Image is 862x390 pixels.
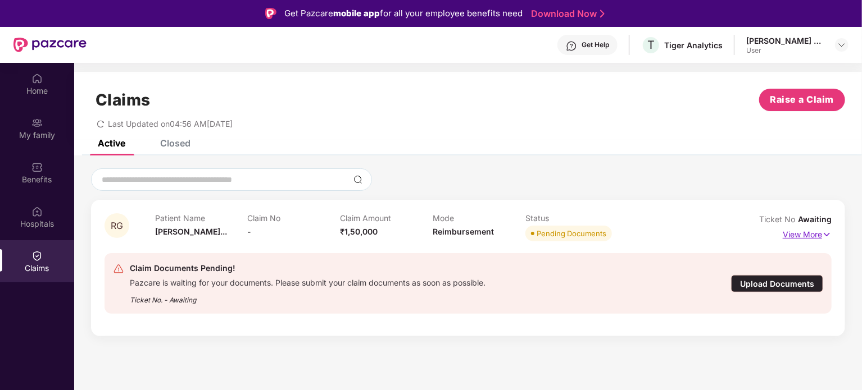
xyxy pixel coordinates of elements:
[248,227,252,236] span: -
[340,213,433,223] p: Claim Amount
[155,227,227,236] span: [PERSON_NAME]...
[130,288,486,305] div: Ticket No. - Awaiting
[531,8,601,20] a: Download Now
[759,89,845,111] button: Raise a Claim
[130,261,486,275] div: Claim Documents Pending!
[31,117,43,129] img: svg+xml;base64,PHN2ZyB3aWR0aD0iMjAiIGhlaWdodD0iMjAiIHZpZXdCb3g9IjAgMCAyMCAyMCIgZmlsbD0ibm9uZSIgeG...
[433,213,525,223] p: Mode
[108,119,233,129] span: Last Updated on 04:56 AM[DATE]
[566,40,577,52] img: svg+xml;base64,PHN2ZyBpZD0iSGVscC0zMngzMiIgeG1sbnM9Imh0dHA6Ly93d3cudzMub3JnLzIwMDAvc3ZnIiB3aWR0aD...
[113,263,124,274] img: svg+xml;base64,PHN2ZyB4bWxucz0iaHR0cDovL3d3dy53My5vcmcvMjAwMC9zdmciIHdpZHRoPSIyNCIgaGVpZ2h0PSIyNC...
[31,206,43,217] img: svg+xml;base64,PHN2ZyBpZD0iSG9zcGl0YWxzIiB4bWxucz0iaHR0cDovL3d3dy53My5vcmcvMjAwMC9zdmciIHdpZHRoPS...
[111,221,123,231] span: RG
[31,162,43,173] img: svg+xml;base64,PHN2ZyBpZD0iQmVuZWZpdHMiIHhtbG5zPSJodHRwOi8vd3d3LnczLm9yZy8yMDAwL3N2ZyIgd2lkdGg9Ij...
[96,90,151,109] h1: Claims
[13,38,87,52] img: New Pazcare Logo
[759,214,798,224] span: Ticket No
[248,213,341,223] p: Claim No
[664,40,723,51] div: Tiger Analytics
[31,73,43,84] img: svg+xml;base64,PHN2ZyBpZD0iSG9tZSIgeG1sbnM9Imh0dHA6Ly93d3cudzMub3JnLzIwMDAvc3ZnIiB3aWR0aD0iMjAiIG...
[525,213,618,223] p: Status
[265,8,276,19] img: Logo
[582,40,609,49] div: Get Help
[537,228,606,239] div: Pending Documents
[600,8,605,20] img: Stroke
[647,38,655,52] span: T
[746,46,825,55] div: User
[731,275,823,292] div: Upload Documents
[333,8,380,19] strong: mobile app
[837,40,846,49] img: svg+xml;base64,PHN2ZyBpZD0iRHJvcGRvd24tMzJ4MzIiIHhtbG5zPSJodHRwOi8vd3d3LnczLm9yZy8yMDAwL3N2ZyIgd2...
[97,119,105,129] span: redo
[284,7,523,20] div: Get Pazcare for all your employee benefits need
[130,275,486,288] div: Pazcare is waiting for your documents. Please submit your claim documents as soon as possible.
[783,226,832,241] p: View More
[353,175,362,184] img: svg+xml;base64,PHN2ZyBpZD0iU2VhcmNoLTMyeDMyIiB4bWxucz0iaHR0cDovL3d3dy53My5vcmcvMjAwMC9zdmciIHdpZH...
[340,227,378,236] span: ₹1,50,000
[822,228,832,241] img: svg+xml;base64,PHN2ZyB4bWxucz0iaHR0cDovL3d3dy53My5vcmcvMjAwMC9zdmciIHdpZHRoPSIxNyIgaGVpZ2h0PSIxNy...
[746,35,825,46] div: [PERSON_NAME] Ghulappanavar
[31,250,43,261] img: svg+xml;base64,PHN2ZyBpZD0iQ2xhaW0iIHhtbG5zPSJodHRwOi8vd3d3LnczLm9yZy8yMDAwL3N2ZyIgd2lkdGg9IjIwIi...
[798,214,832,224] span: Awaiting
[155,213,248,223] p: Patient Name
[160,137,190,149] div: Closed
[770,93,834,107] span: Raise a Claim
[433,227,494,236] span: Reimbursement
[98,137,125,149] div: Active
